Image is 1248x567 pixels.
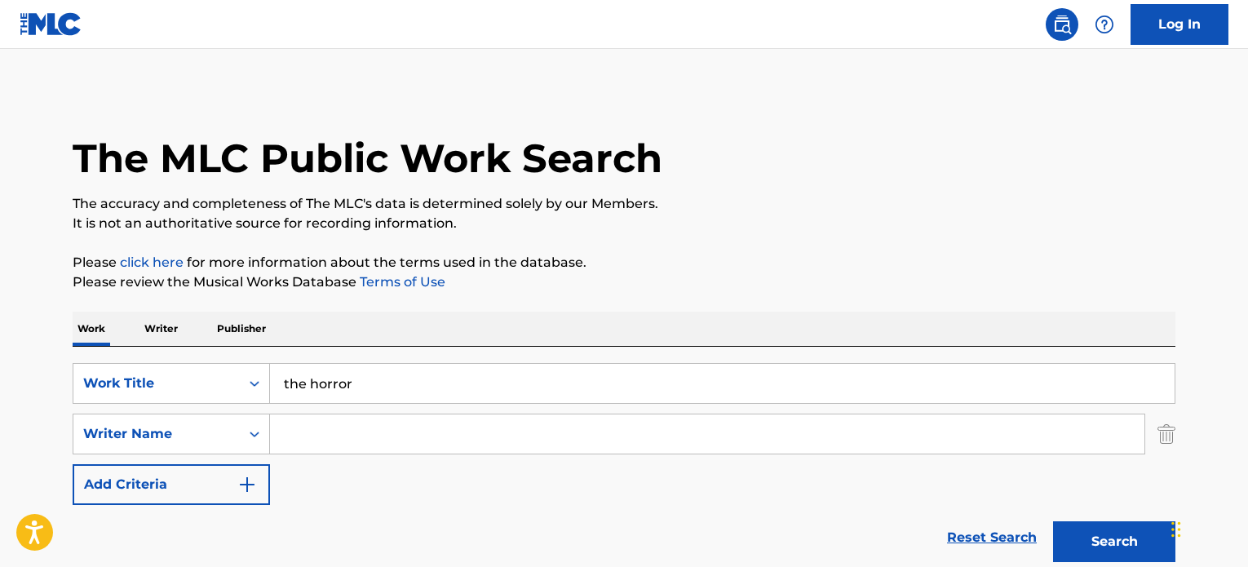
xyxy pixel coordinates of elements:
p: Please review the Musical Works Database [73,272,1175,292]
img: MLC Logo [20,12,82,36]
div: Help [1088,8,1121,41]
a: Public Search [1046,8,1078,41]
div: Drag [1171,505,1181,554]
p: Please for more information about the terms used in the database. [73,253,1175,272]
img: search [1052,15,1072,34]
img: Delete Criterion [1157,414,1175,454]
button: Search [1053,521,1175,562]
p: It is not an authoritative source for recording information. [73,214,1175,233]
p: The accuracy and completeness of The MLC's data is determined solely by our Members. [73,194,1175,214]
div: Writer Name [83,424,230,444]
a: Log In [1131,4,1228,45]
a: click here [120,255,184,270]
button: Add Criteria [73,464,270,505]
p: Publisher [212,312,271,346]
h1: The MLC Public Work Search [73,134,662,183]
p: Writer [139,312,183,346]
a: Reset Search [939,520,1045,556]
img: help [1095,15,1114,34]
a: Terms of Use [356,274,445,290]
img: 9d2ae6d4665cec9f34b9.svg [237,475,257,494]
p: Work [73,312,110,346]
div: Work Title [83,374,230,393]
iframe: Chat Widget [1166,489,1248,567]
